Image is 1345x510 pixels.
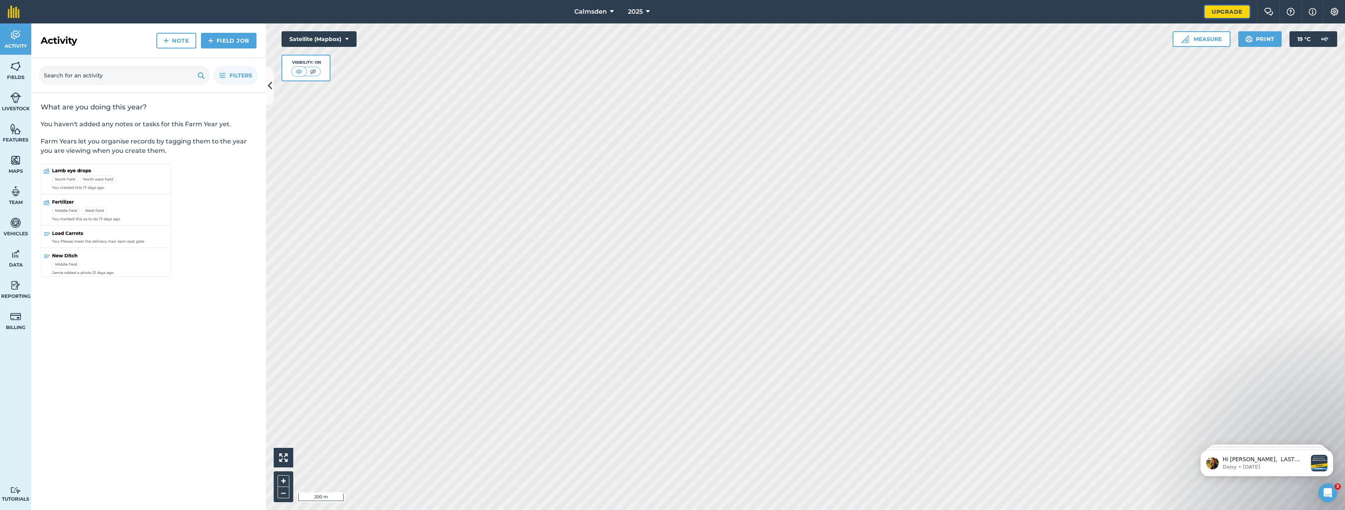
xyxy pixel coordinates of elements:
[208,36,213,45] img: svg+xml;base64,PHN2ZyB4bWxucz0iaHR0cDovL3d3dy53My5vcmcvMjAwMC9zdmciIHdpZHRoPSIxNCIgaGVpZ2h0PSIyNC...
[8,5,20,18] img: fieldmargin Logo
[34,29,118,36] p: Message from Daisy, sent 2w ago
[1330,8,1339,16] img: A cog icon
[213,66,258,85] button: Filters
[10,123,21,135] img: svg+xml;base64,PHN2ZyB4bWxucz0iaHR0cDovL3d3dy53My5vcmcvMjAwMC9zdmciIHdpZHRoPSI1NiIgaGVpZ2h0PSI2MC...
[10,186,21,197] img: svg+xml;base64,PD94bWwgdmVyc2lvbj0iMS4wIiBlbmNvZGluZz0idXRmLTgiPz4KPCEtLSBHZW5lcmF0b3I6IEFkb2JlIE...
[201,33,256,48] a: Field Job
[39,66,210,85] input: Search for an activity
[18,23,30,35] img: Profile image for Daisy
[10,154,21,166] img: svg+xml;base64,PHN2ZyB4bWxucz0iaHR0cDovL3d3dy53My5vcmcvMjAwMC9zdmciIHdpZHRoPSI1NiIgaGVpZ2h0PSI2MC...
[1286,8,1295,16] img: A question mark icon
[197,71,205,80] img: svg+xml;base64,PHN2ZyB4bWxucz0iaHR0cDovL3d3dy53My5vcmcvMjAwMC9zdmciIHdpZHRoPSIxOSIgaGVpZ2h0PSIyNC...
[10,487,21,494] img: svg+xml;base64,PD94bWwgdmVyc2lvbj0iMS4wIiBlbmNvZGluZz0idXRmLTgiPz4KPCEtLSBHZW5lcmF0b3I6IEFkb2JlIE...
[10,29,21,41] img: svg+xml;base64,PD94bWwgdmVyc2lvbj0iMS4wIiBlbmNvZGluZz0idXRmLTgiPz4KPCEtLSBHZW5lcmF0b3I6IEFkb2JlIE...
[10,279,21,291] img: svg+xml;base64,PD94bWwgdmVyc2lvbj0iMS4wIiBlbmNvZGluZz0idXRmLTgiPz4KPCEtLSBHZW5lcmF0b3I6IEFkb2JlIE...
[10,92,21,104] img: svg+xml;base64,PD94bWwgdmVyc2lvbj0iMS4wIiBlbmNvZGluZz0idXRmLTgiPz4KPCEtLSBHZW5lcmF0b3I6IEFkb2JlIE...
[282,31,357,47] button: Satellite (Mapbox)
[294,68,304,75] img: svg+xml;base64,PHN2ZyB4bWxucz0iaHR0cDovL3d3dy53My5vcmcvMjAwMC9zdmciIHdpZHRoPSI1MCIgaGVpZ2h0PSI0MC...
[1309,7,1316,16] img: svg+xml;base64,PHN2ZyB4bWxucz0iaHR0cDovL3d3dy53My5vcmcvMjAwMC9zdmciIHdpZHRoPSIxNyIgaGVpZ2h0PSIxNy...
[291,59,321,66] div: Visibility: On
[156,33,196,48] a: Note
[10,311,21,322] img: svg+xml;base64,PD94bWwgdmVyc2lvbj0iMS4wIiBlbmNvZGluZz0idXRmLTgiPz4KPCEtLSBHZW5lcmF0b3I6IEFkb2JlIE...
[41,120,256,129] p: You haven't added any notes or tasks for this Farm Year yet.
[308,68,318,75] img: svg+xml;base64,PHN2ZyB4bWxucz0iaHR0cDovL3d3dy53My5vcmcvMjAwMC9zdmciIHdpZHRoPSI1MCIgaGVpZ2h0PSI0MC...
[12,16,145,42] div: message notification from Daisy, 2w ago. Hi Jonathan, LAST DAY, GO PRO for less 🎉 Sign up via our...
[1264,8,1273,16] img: Two speech bubbles overlapping with the left bubble in the forefront
[1181,35,1189,43] img: Ruler icon
[34,21,118,29] p: Hi [PERSON_NAME], LAST DAY, GO PRO for less 🎉 Sign up via our website in your first 14 days to sa...
[10,248,21,260] img: svg+xml;base64,PD94bWwgdmVyc2lvbj0iMS4wIiBlbmNvZGluZz0idXRmLTgiPz4KPCEtLSBHZW5lcmF0b3I6IEFkb2JlIE...
[279,453,288,462] img: Four arrows, one pointing top left, one top right, one bottom right and the last bottom left
[574,7,607,16] span: Calmsden
[10,61,21,72] img: svg+xml;base64,PHN2ZyB4bWxucz0iaHR0cDovL3d3dy53My5vcmcvMjAwMC9zdmciIHdpZHRoPSI1NiIgaGVpZ2h0PSI2MC...
[1297,31,1311,47] span: 19 ° C
[163,36,169,45] img: svg+xml;base64,PHN2ZyB4bWxucz0iaHR0cDovL3d3dy53My5vcmcvMjAwMC9zdmciIHdpZHRoPSIxNCIgaGVpZ2h0PSIyNC...
[41,102,256,112] h2: What are you doing this year?
[41,137,256,156] p: Farm Years let you organise records by tagging them to the year you are viewing when you create t...
[1318,483,1337,502] iframe: Intercom live chat
[1205,5,1250,18] a: Upgrade
[1289,31,1337,47] button: 19 °C
[278,487,289,498] button: –
[1317,31,1332,47] img: svg+xml;base64,PD94bWwgdmVyc2lvbj0iMS4wIiBlbmNvZGluZz0idXRmLTgiPz4KPCEtLSBHZW5lcmF0b3I6IEFkb2JlIE...
[10,217,21,229] img: svg+xml;base64,PD94bWwgdmVyc2lvbj0iMS4wIiBlbmNvZGluZz0idXRmLTgiPz4KPCEtLSBHZW5lcmF0b3I6IEFkb2JlIE...
[1173,31,1230,47] button: Measure
[278,475,289,487] button: +
[628,7,643,16] span: 2025
[1238,31,1282,47] button: Print
[1334,483,1341,490] span: 3
[230,71,252,80] span: Filters
[1245,34,1253,44] img: svg+xml;base64,PHN2ZyB4bWxucz0iaHR0cDovL3d3dy53My5vcmcvMjAwMC9zdmciIHdpZHRoPSIxOSIgaGVpZ2h0PSIyNC...
[1189,434,1345,489] iframe: Intercom notifications message
[41,34,77,47] h2: Activity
